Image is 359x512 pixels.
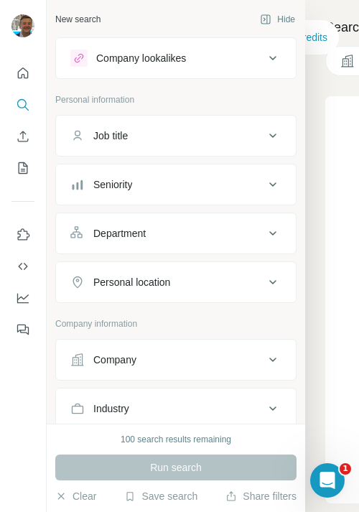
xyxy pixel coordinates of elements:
img: Avatar [11,14,34,37]
button: Personal location [56,265,296,299]
button: Use Surfe API [11,253,34,279]
p: Company information [55,317,297,330]
iframe: Intercom live chat [310,463,345,498]
button: Hide [250,9,305,30]
div: Job title [93,129,128,143]
button: Industry [56,391,296,426]
h4: Search [325,17,342,37]
p: Personal information [55,93,297,106]
button: Share filters [225,489,297,503]
button: Dashboard [11,285,34,311]
div: Company [93,353,136,367]
button: Job title [56,118,296,153]
button: Feedback [11,317,34,343]
div: Seniority [93,177,132,192]
div: 100 search results remaining [121,433,231,446]
div: Department [93,226,146,241]
button: Company lookalikes [56,41,296,75]
button: Enrich CSV [11,124,34,149]
button: Seniority [56,167,296,202]
div: Company lookalikes [96,51,186,65]
button: Clear [55,489,96,503]
span: 1 [340,463,351,475]
button: Quick start [11,60,34,86]
button: My lists [11,155,34,181]
button: Department [56,216,296,251]
button: Search [11,92,34,118]
div: Industry [93,401,129,416]
div: New search [55,13,101,26]
button: Use Surfe on LinkedIn [11,222,34,248]
div: Personal location [93,275,170,289]
button: Save search [124,489,197,503]
button: Company [56,343,296,377]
